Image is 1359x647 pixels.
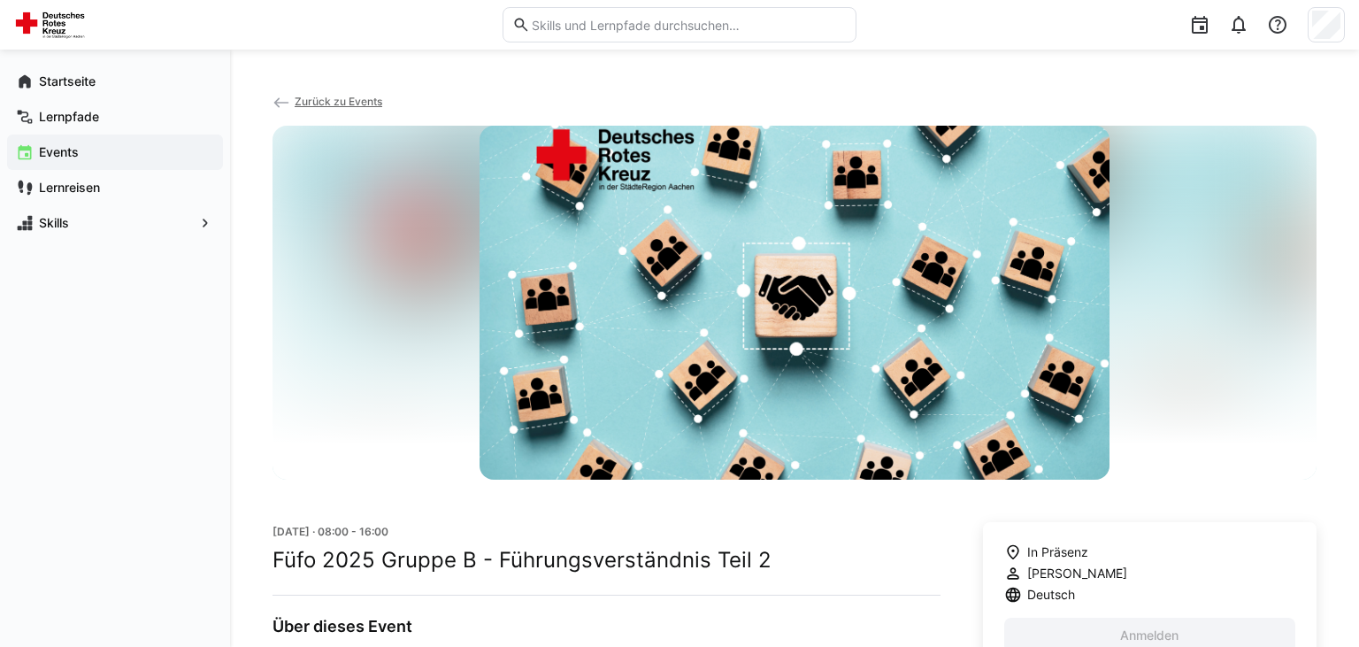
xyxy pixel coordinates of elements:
span: [PERSON_NAME] [1027,565,1127,582]
h2: Füfo 2025 Gruppe B - Führungsverständnis Teil 2 [273,547,941,574]
span: Zurück zu Events [295,95,382,108]
span: [DATE] · 08:00 - 16:00 [273,525,388,538]
input: Skills und Lernpfade durchsuchen… [530,17,847,33]
a: Zurück zu Events [273,95,382,108]
span: Deutsch [1027,586,1075,604]
span: Anmelden [1117,627,1181,644]
span: In Präsenz [1027,543,1088,561]
h3: Über dieses Event [273,617,941,636]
